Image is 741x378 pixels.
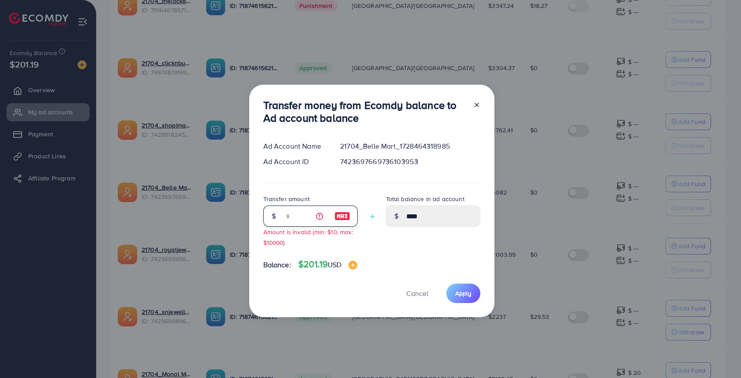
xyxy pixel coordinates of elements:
[256,141,333,151] div: Ad Account Name
[348,261,357,269] img: image
[333,141,487,151] div: 21704_Belle Mart_1728464318985
[263,260,291,270] span: Balance:
[334,211,350,221] img: image
[395,284,439,303] button: Cancel
[263,99,466,124] h3: Transfer money from Ecomdy balance to Ad account balance
[446,284,480,303] button: Apply
[406,288,428,298] span: Cancel
[263,195,310,203] label: Transfer amount
[704,338,734,371] iframe: Chat
[386,195,464,203] label: Total balance in ad account
[263,228,353,246] small: Amount is invalid (min: $10, max: $10000)
[298,259,358,270] h4: $201.19
[328,260,341,269] span: USD
[455,289,472,298] span: Apply
[333,157,487,167] div: 7423697669736103953
[256,157,333,167] div: Ad Account ID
